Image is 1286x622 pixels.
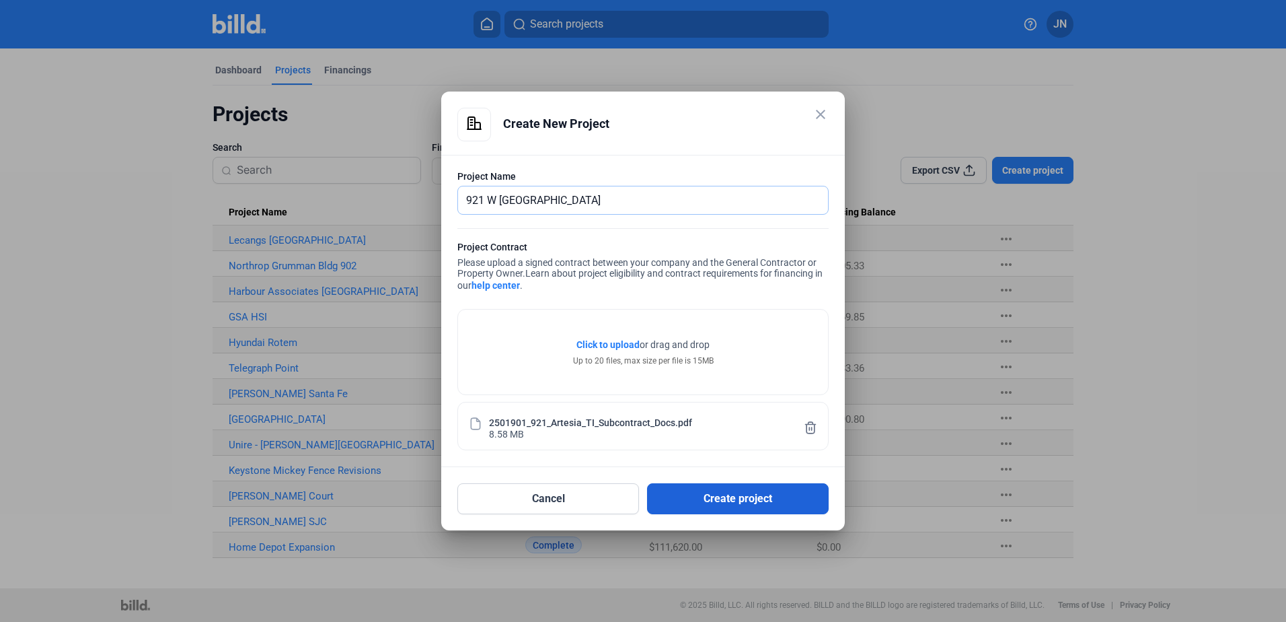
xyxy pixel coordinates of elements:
button: Create project [647,483,829,514]
span: Click to upload [576,339,640,350]
span: Learn about project eligibility and contract requirements for financing in our . [457,268,823,291]
div: 8.58 MB [489,427,524,439]
div: 2501901_921_Artesia_TI_Subcontract_Docs.pdf [489,416,692,427]
div: Create New Project [503,108,829,140]
button: Cancel [457,483,639,514]
div: Project Contract [457,240,829,257]
div: Project Name [457,170,829,183]
a: help center [471,280,520,291]
div: Please upload a signed contract between your company and the General Contractor or Property Owner. [457,240,829,296]
div: Up to 20 files, max size per file is 15MB [573,355,714,367]
mat-icon: close [812,106,829,123]
span: or drag and drop [640,338,710,351]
